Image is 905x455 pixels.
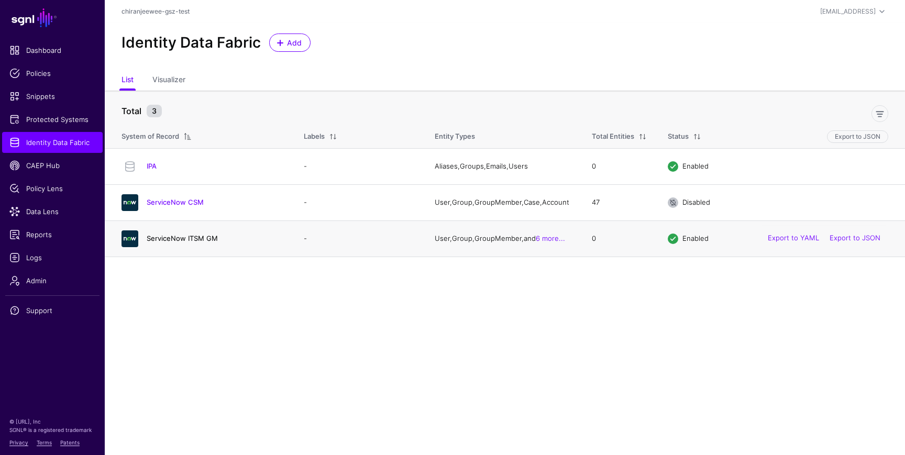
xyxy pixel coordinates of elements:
[424,220,581,257] td: User, Group, GroupMember, and
[9,417,95,426] p: © [URL], Inc
[293,220,424,257] td: -
[122,131,179,142] div: System of Record
[60,439,80,446] a: Patents
[6,6,98,29] a: SGNL
[820,7,876,16] div: [EMAIL_ADDRESS]
[768,234,819,242] a: Export to YAML
[592,131,634,142] div: Total Entities
[9,275,95,286] span: Admin
[147,162,157,170] a: IPA
[827,130,888,143] button: Export to JSON
[293,148,424,184] td: -
[9,206,95,217] span: Data Lens
[2,155,103,176] a: CAEP Hub
[424,184,581,220] td: User, Group, GroupMember, Case, Account
[122,230,138,247] img: svg+xml;base64,PHN2ZyB3aWR0aD0iNjQiIGhlaWdodD0iNjQiIHZpZXdCb3g9IjAgMCA2NCA2NCIgZmlsbD0ibm9uZSIgeG...
[147,105,162,117] small: 3
[122,7,190,15] a: chiranjeewee-gsz-test
[9,114,95,125] span: Protected Systems
[9,229,95,240] span: Reports
[147,234,218,242] a: ServiceNow ITSM GM
[2,178,103,199] a: Policy Lens
[668,131,689,142] div: Status
[9,183,95,194] span: Policy Lens
[37,439,52,446] a: Terms
[9,137,95,148] span: Identity Data Fabric
[2,132,103,153] a: Identity Data Fabric
[9,91,95,102] span: Snippets
[424,148,581,184] td: Aliases, Groups, Emails, Users
[435,132,475,140] span: Entity Types
[581,148,657,184] td: 0
[9,160,95,171] span: CAEP Hub
[2,247,103,268] a: Logs
[122,71,134,91] a: List
[2,201,103,222] a: Data Lens
[581,220,657,257] td: 0
[682,198,710,206] span: Disabled
[830,234,880,242] a: Export to JSON
[269,34,311,52] a: Add
[9,68,95,79] span: Policies
[152,71,185,91] a: Visualizer
[122,194,138,211] img: svg+xml;base64,PHN2ZyB3aWR0aD0iNjQiIGhlaWdodD0iNjQiIHZpZXdCb3g9IjAgMCA2NCA2NCIgZmlsbD0ibm9uZSIgeG...
[293,184,424,220] td: -
[581,184,657,220] td: 47
[2,270,103,291] a: Admin
[9,439,28,446] a: Privacy
[682,162,709,170] span: Enabled
[122,106,141,116] strong: Total
[9,305,95,316] span: Support
[2,109,103,130] a: Protected Systems
[2,86,103,107] a: Snippets
[122,34,261,52] h2: Identity Data Fabric
[2,224,103,245] a: Reports
[9,45,95,56] span: Dashboard
[682,234,709,242] span: Enabled
[2,63,103,84] a: Policies
[9,426,95,434] p: SGNL® is a registered trademark
[304,131,325,142] div: Labels
[536,234,565,242] a: 6 more...
[9,252,95,263] span: Logs
[147,198,204,206] a: ServiceNow CSM
[2,40,103,61] a: Dashboard
[286,37,303,48] span: Add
